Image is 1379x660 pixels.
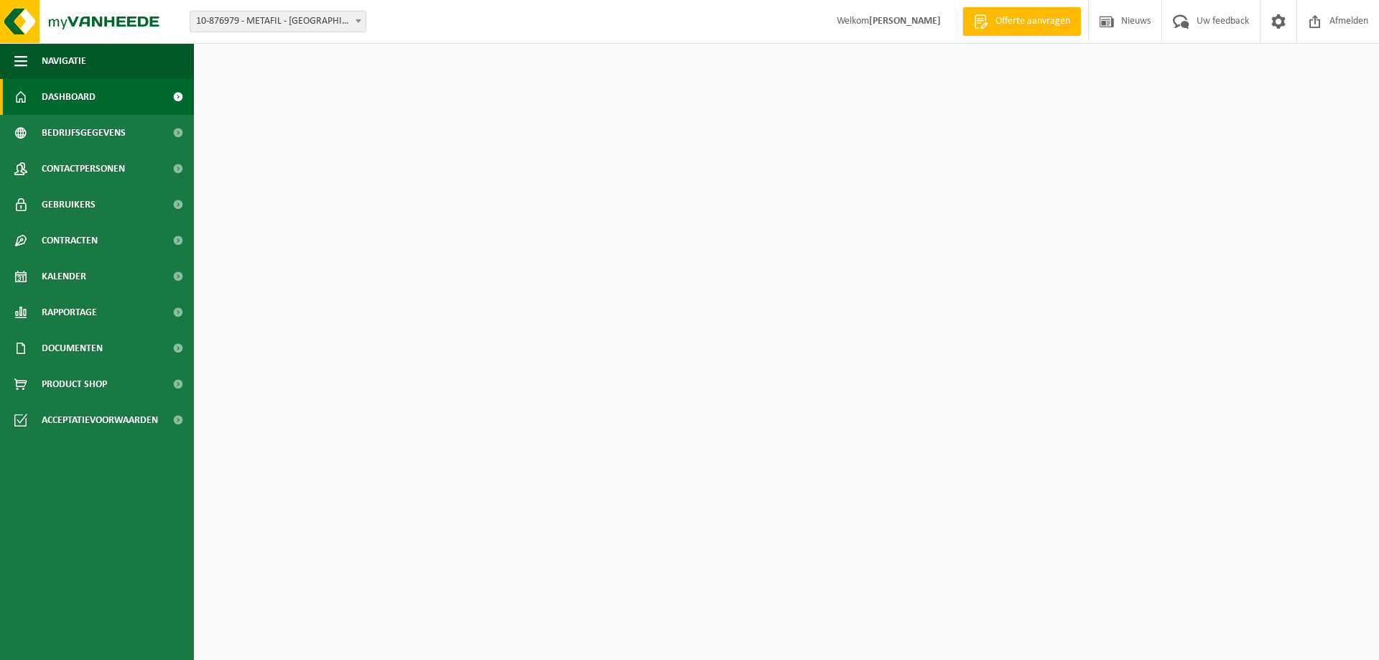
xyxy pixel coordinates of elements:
span: Gebruikers [42,187,96,223]
span: Rapportage [42,294,97,330]
strong: [PERSON_NAME] [869,16,941,27]
a: Offerte aanvragen [962,7,1081,36]
span: Contactpersonen [42,151,125,187]
span: Kalender [42,259,86,294]
span: Dashboard [42,79,96,115]
span: Product Shop [42,366,107,402]
span: Navigatie [42,43,86,79]
span: 10-876979 - METAFIL - OUDENAARDE [190,11,366,32]
span: Bedrijfsgegevens [42,115,126,151]
span: Contracten [42,223,98,259]
span: Documenten [42,330,103,366]
span: Offerte aanvragen [992,14,1074,29]
span: Acceptatievoorwaarden [42,402,158,438]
